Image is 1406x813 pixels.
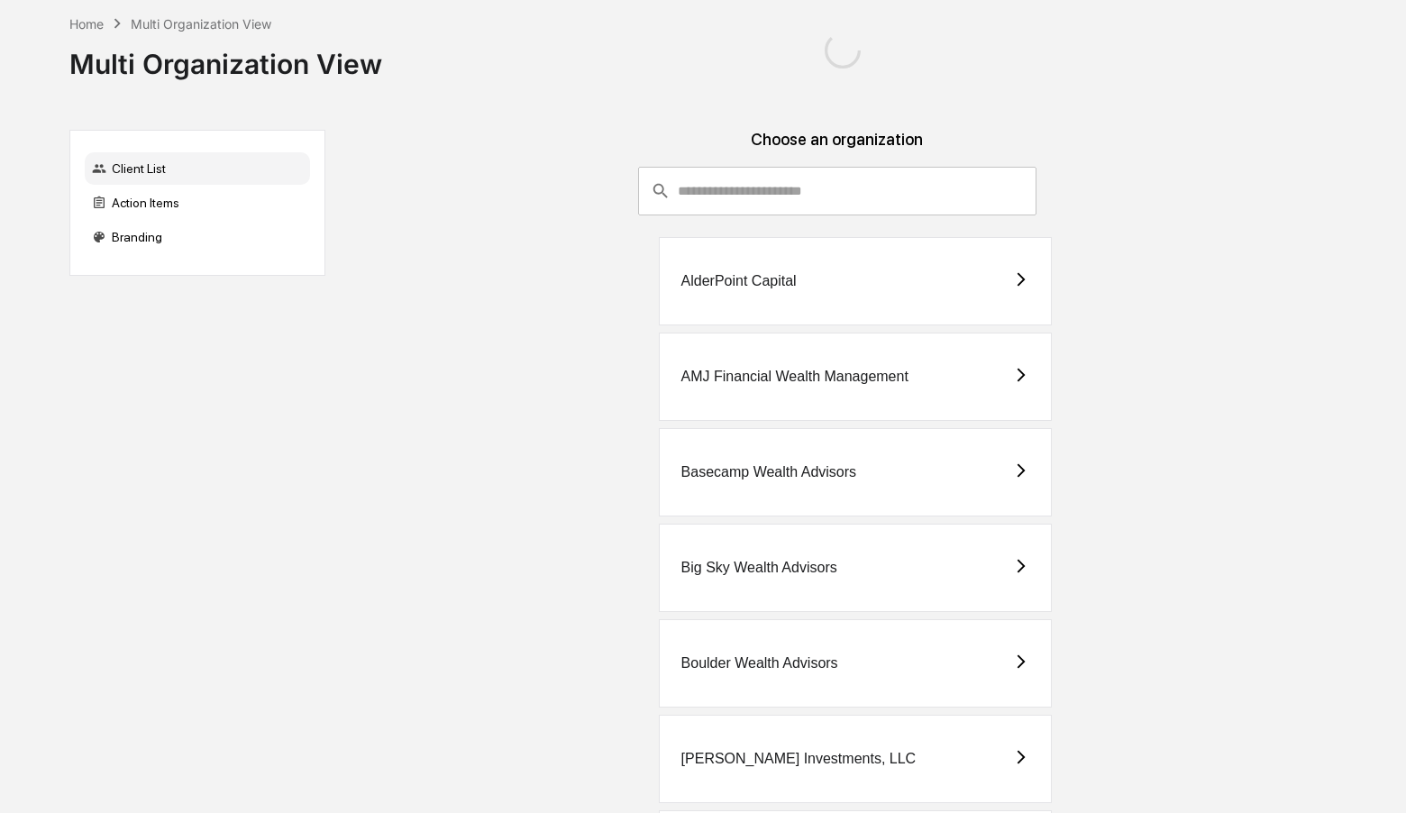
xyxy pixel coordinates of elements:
div: Multi Organization View [69,33,382,80]
div: Basecamp Wealth Advisors [681,464,856,480]
div: consultant-dashboard__filter-organizations-search-bar [638,167,1036,215]
div: AlderPoint Capital [681,273,797,289]
div: Home [69,16,104,32]
div: Client List [85,152,310,185]
div: Boulder Wealth Advisors [681,655,838,671]
div: Big Sky Wealth Advisors [681,560,837,576]
div: Choose an organization [340,130,1335,167]
div: Action Items [85,187,310,219]
div: [PERSON_NAME] Investments, LLC [681,751,917,767]
div: AMJ Financial Wealth Management [681,369,908,385]
div: Multi Organization View [131,16,271,32]
div: Branding [85,221,310,253]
